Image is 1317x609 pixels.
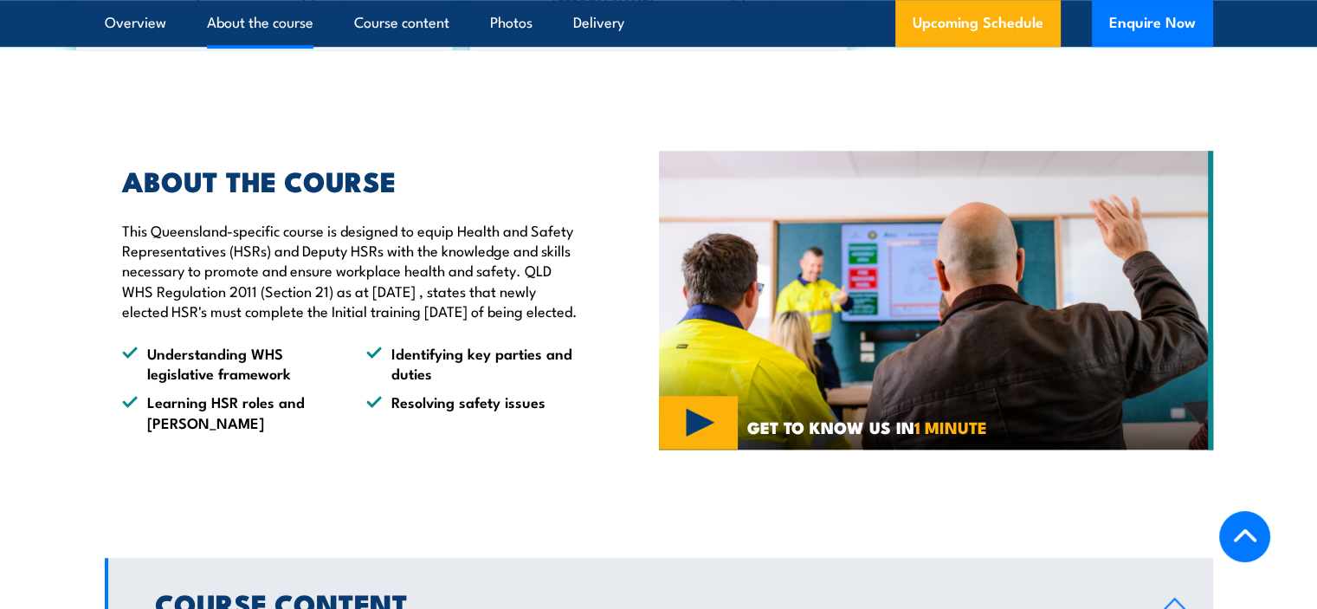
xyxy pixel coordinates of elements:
[914,414,987,439] strong: 1 MINUTE
[122,168,579,192] h2: ABOUT THE COURSE
[366,392,579,432] li: Resolving safety issues
[122,343,335,384] li: Understanding WHS legislative framework
[122,392,335,432] li: Learning HSR roles and [PERSON_NAME]
[747,419,987,435] span: GET TO KNOW US IN
[366,343,579,384] li: Identifying key parties and duties
[122,220,579,321] p: This Queensland-specific course is designed to equip Health and Safety Representatives (HSRs) and...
